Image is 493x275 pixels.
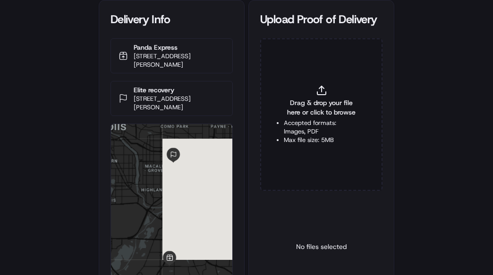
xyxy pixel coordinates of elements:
p: Elite recovery [134,85,225,95]
li: Accepted formats: Images, PDF [284,119,359,136]
div: Upload Proof of Delivery [260,12,382,27]
span: Drag & drop your file here or click to browse [284,98,359,117]
div: Delivery Info [110,12,233,27]
p: [STREET_ADDRESS][PERSON_NAME] [134,95,225,112]
p: Panda Express [134,43,225,52]
p: No files selected [296,242,347,251]
p: [STREET_ADDRESS][PERSON_NAME] [134,52,225,69]
li: Max file size: 5MB [284,136,359,144]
